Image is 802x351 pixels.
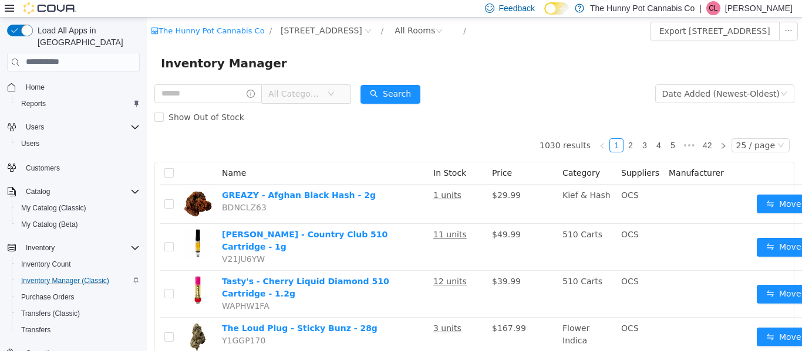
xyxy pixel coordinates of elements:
[16,257,140,271] span: Inventory Count
[23,2,76,14] img: Cova
[21,276,109,285] span: Inventory Manager (Classic)
[75,151,99,160] span: Name
[520,121,533,134] a: 5
[75,306,231,315] a: The Loud Plug - Sticky Bunz - 28g
[411,253,470,300] td: 510 Carts
[411,300,470,339] td: Flower Indica
[503,4,633,23] button: Export [STREET_ADDRESS]
[287,306,315,315] u: 3 units
[2,183,144,200] button: Catalog
[21,220,78,229] span: My Catalog (Beta)
[709,1,717,15] span: CL
[16,201,140,215] span: My Catalog (Classic)
[122,70,175,82] span: All Categories
[26,122,44,132] span: Users
[544,2,569,15] input: Dark Mode
[21,139,39,148] span: Users
[12,305,144,322] button: Transfers (Classic)
[474,306,492,315] span: OCS
[75,173,229,182] a: GREAZY - Afghan Black Hash - 2g
[449,121,463,135] li: Previous Page
[12,272,144,289] button: Inventory Manager (Classic)
[345,212,374,221] span: $49.99
[16,290,140,304] span: Purchase Orders
[12,216,144,233] button: My Catalog (Beta)
[610,220,664,239] button: icon: swapMove
[2,119,144,135] button: Users
[12,322,144,338] button: Transfers
[590,1,695,15] p: The Hunny Pot Cannabis Co
[345,306,379,315] span: $167.99
[100,72,108,80] i: icon: info-circle
[26,187,50,196] span: Catalog
[699,1,702,15] p: |
[491,121,505,135] li: 3
[589,121,628,134] div: 25 / page
[21,80,140,94] span: Home
[16,274,114,288] a: Inventory Manager (Classic)
[345,259,374,268] span: $39.99
[463,121,476,134] a: 1
[33,25,140,48] span: Load All Apps in [GEOGRAPHIC_DATA]
[12,96,144,112] button: Reports
[14,36,147,55] span: Inventory Manager
[505,121,519,135] li: 4
[12,135,144,152] button: Users
[16,201,91,215] a: My Catalog (Classic)
[21,160,140,175] span: Customers
[393,121,444,135] li: 1030 results
[75,185,120,195] span: BDNCLZ63
[533,121,552,135] span: •••
[16,137,44,151] a: Users
[16,323,140,337] span: Transfers
[21,260,71,269] span: Inventory Count
[610,177,664,196] button: icon: swapMove
[463,121,477,135] li: 1
[234,9,237,18] span: /
[474,173,492,182] span: OCS
[345,151,365,160] span: Price
[16,137,140,151] span: Users
[75,284,123,293] span: WAPHW1FA
[16,306,85,321] a: Transfers (Classic)
[21,120,49,134] button: Users
[248,4,288,22] div: All Rooms
[519,121,533,135] li: 5
[4,9,117,18] a: icon: shopThe Hunny Pot Cannabis Co
[26,163,60,173] span: Customers
[570,121,584,135] li: Next Page
[21,309,80,318] span: Transfers (Classic)
[2,240,144,256] button: Inventory
[16,217,140,231] span: My Catalog (Beta)
[16,274,140,288] span: Inventory Manager (Classic)
[411,167,470,206] td: Kief & Hash
[17,95,102,104] span: Show Out of Stock
[474,151,513,160] span: Suppliers
[26,243,55,253] span: Inventory
[345,173,374,182] span: $29.99
[506,121,518,134] a: 4
[287,173,315,182] u: 1 units
[633,73,641,81] i: icon: down
[477,121,491,135] li: 2
[416,151,453,160] span: Category
[632,4,651,23] button: icon: ellipsis
[21,80,49,94] a: Home
[610,310,664,329] button: icon: swapMove
[610,267,664,286] button: icon: swapMove
[21,185,55,199] button: Catalog
[552,121,570,135] li: 42
[12,289,144,305] button: Purchase Orders
[411,206,470,253] td: 510 Carts
[725,1,793,15] p: [PERSON_NAME]
[477,121,490,134] a: 2
[573,125,580,132] i: icon: right
[21,161,65,175] a: Customers
[21,292,75,302] span: Purchase Orders
[2,79,144,96] button: Home
[21,325,50,335] span: Transfers
[36,258,66,287] img: Tasty's - Cherry Liquid Diamond 510 Cartridge - 1.2g hero shot
[515,67,633,85] div: Date Added (Newest-Oldest)
[533,121,552,135] li: Next 5 Pages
